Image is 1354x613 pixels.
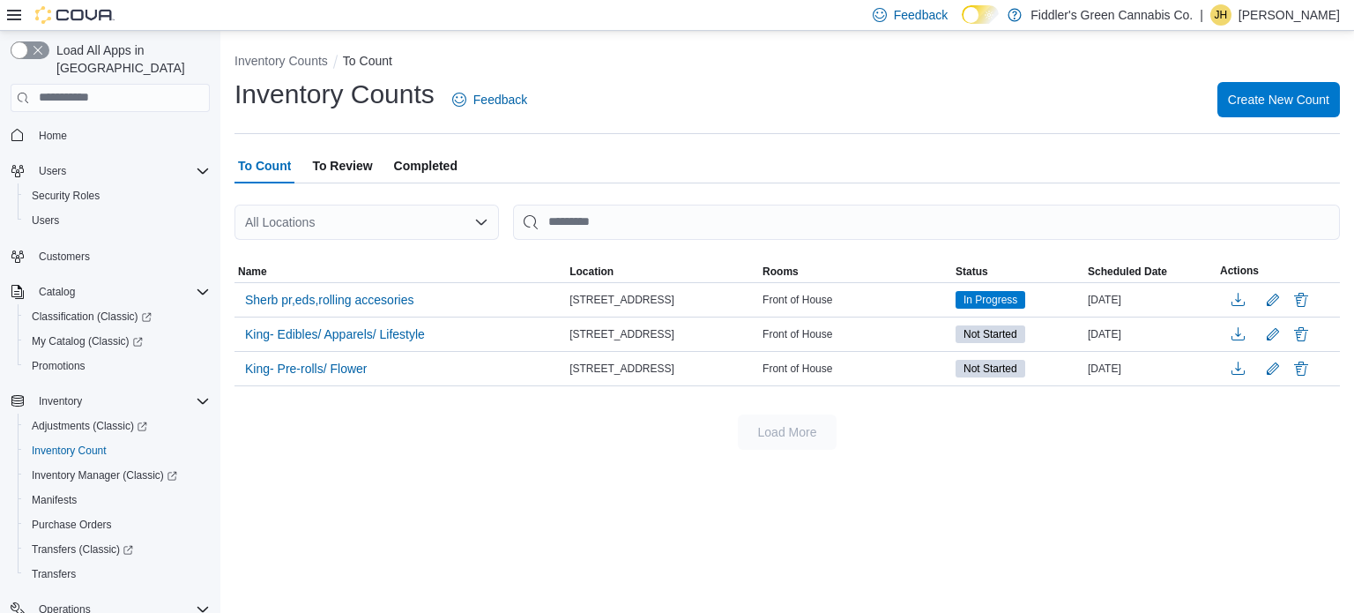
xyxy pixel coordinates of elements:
span: Home [39,129,67,143]
button: Inventory Counts [234,54,328,68]
span: Not Started [963,326,1017,342]
span: Security Roles [32,189,100,203]
span: In Progress [956,291,1025,309]
div: Joel Herrington [1210,4,1231,26]
button: Catalog [32,281,82,303]
span: King- Pre-rolls/ Flower [245,360,367,378]
span: Inventory Manager (Classic) [25,465,210,486]
button: To Count [343,54,392,68]
span: Customers [32,245,210,267]
span: [STREET_ADDRESS] [569,293,674,307]
p: [PERSON_NAME] [1239,4,1340,26]
span: My Catalog (Classic) [25,331,210,352]
span: Load All Apps in [GEOGRAPHIC_DATA] [49,41,210,77]
span: Feedback [894,6,948,24]
span: Inventory [39,394,82,408]
a: Transfers (Classic) [18,537,217,562]
p: Fiddler's Green Cannabis Co. [1030,4,1193,26]
span: [STREET_ADDRESS] [569,327,674,341]
button: Users [18,208,217,233]
a: Customers [32,246,97,267]
a: Inventory Manager (Classic) [25,465,184,486]
span: In Progress [963,292,1017,308]
button: Rooms [759,261,952,282]
a: My Catalog (Classic) [18,329,217,354]
span: Inventory Manager (Classic) [32,468,177,482]
span: Name [238,265,267,279]
div: [DATE] [1084,289,1216,310]
a: Adjustments (Classic) [25,415,154,437]
span: Inventory [32,391,210,412]
span: Location [569,265,614,279]
span: King- Edibles/ Apparels/ Lifestyle [245,325,425,343]
a: Classification (Classic) [25,306,159,327]
a: Feedback [445,82,534,117]
span: Not Started [956,360,1025,378]
button: Create New Count [1217,82,1340,117]
span: Transfers (Classic) [25,539,210,560]
span: Adjustments (Classic) [25,415,210,437]
div: Front of House [759,289,952,310]
span: Scheduled Date [1088,265,1167,279]
span: Inventory Count [25,440,210,461]
div: Front of House [759,324,952,345]
span: Inventory Count [32,444,107,458]
button: Catalog [4,280,217,304]
span: Manifests [25,490,210,511]
button: Edit count details [1262,321,1283,348]
span: Security Roles [25,185,210,206]
span: Catalog [32,281,210,303]
a: Users [25,210,66,231]
span: Classification (Classic) [25,306,210,327]
a: Transfers (Classic) [25,539,140,560]
span: Status [956,265,988,279]
button: Delete [1291,324,1312,345]
button: Open list of options [474,215,488,229]
span: To Count [238,148,291,183]
nav: An example of EuiBreadcrumbs [234,52,1340,73]
span: Transfers [25,564,210,585]
span: Dark Mode [962,24,963,25]
div: [DATE] [1084,324,1216,345]
a: My Catalog (Classic) [25,331,150,352]
a: Manifests [25,490,84,511]
button: Users [32,161,73,182]
span: To Review [312,148,372,183]
span: Transfers (Classic) [32,542,133,557]
span: Classification (Classic) [32,310,152,324]
a: Purchase Orders [25,514,119,535]
button: Home [4,123,217,148]
span: Not Started [956,325,1025,343]
span: Create New Count [1228,91,1329,108]
span: Sherb pr,eds,rolling accesories [245,291,413,309]
button: Load More [738,415,837,450]
span: Purchase Orders [25,514,210,535]
a: Home [32,125,74,146]
span: Users [39,164,66,178]
span: JH [1215,4,1228,26]
a: Inventory Count [25,440,114,461]
button: Edit count details [1262,287,1283,313]
span: My Catalog (Classic) [32,334,143,348]
button: Security Roles [18,183,217,208]
img: Cova [35,6,115,24]
input: Dark Mode [962,5,999,24]
button: Purchase Orders [18,512,217,537]
span: Completed [394,148,458,183]
span: Rooms [763,265,799,279]
span: Promotions [25,355,210,377]
a: Promotions [25,355,93,377]
a: Transfers [25,564,83,585]
span: [STREET_ADDRESS] [569,362,674,376]
h1: Inventory Counts [234,77,435,112]
button: Status [952,261,1084,282]
button: King- Pre-rolls/ Flower [238,355,374,382]
span: Feedback [473,91,527,108]
button: Promotions [18,354,217,378]
span: Adjustments (Classic) [32,419,147,433]
p: | [1200,4,1203,26]
div: Front of House [759,358,952,379]
a: Adjustments (Classic) [18,414,217,438]
span: Promotions [32,359,86,373]
button: Delete [1291,358,1312,379]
